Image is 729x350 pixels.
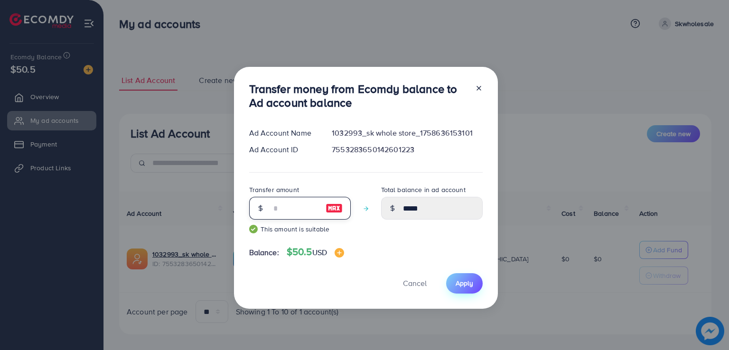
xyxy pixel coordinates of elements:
label: Total balance in ad account [381,185,466,194]
label: Transfer amount [249,185,299,194]
img: image [326,203,343,214]
button: Cancel [391,273,439,294]
div: Ad Account ID [242,144,325,155]
small: This amount is suitable [249,224,351,234]
span: USD [312,247,327,258]
span: Apply [456,278,473,288]
h4: $50.5 [287,246,344,258]
img: image [335,248,344,258]
div: 7553283650142601223 [324,144,490,155]
h3: Transfer money from Ecomdy balance to Ad account balance [249,82,467,110]
img: guide [249,225,258,233]
div: Ad Account Name [242,128,325,138]
span: Balance: [249,247,279,258]
span: Cancel [403,278,427,288]
button: Apply [446,273,483,294]
div: 1032993_sk whole store_1758636153101 [324,128,490,138]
